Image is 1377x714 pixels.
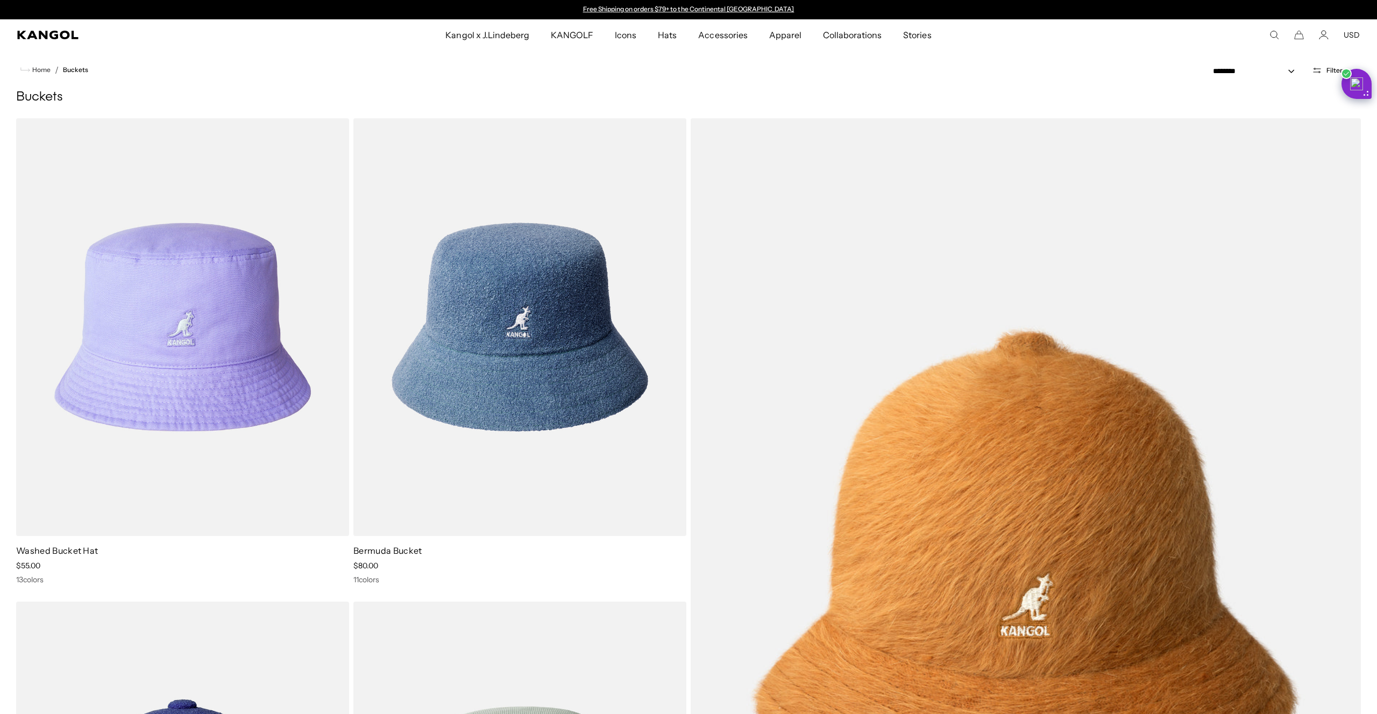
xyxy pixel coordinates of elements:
span: Stories [903,19,931,51]
a: Buckets [63,66,88,74]
a: Accessories [687,19,758,51]
summary: Search here [1269,30,1279,40]
button: Cart [1294,30,1304,40]
span: Hats [658,19,677,51]
a: Bermuda Bucket [353,545,422,556]
a: Washed Bucket Hat [16,545,98,556]
img: Bermuda Bucket [353,118,686,536]
div: 13 colors [16,575,349,584]
span: KANGOLF [551,19,593,51]
a: Free Shipping on orders $79+ to the Continental [GEOGRAPHIC_DATA] [583,5,794,13]
h1: Buckets [16,89,1361,105]
a: Apparel [758,19,812,51]
span: Accessories [698,19,747,51]
a: Hats [647,19,687,51]
slideshow-component: Announcement bar [578,5,799,14]
a: Kangol [17,31,296,39]
button: USD [1344,30,1360,40]
button: Open filters [1305,66,1352,75]
img: Washed Bucket Hat [16,118,349,536]
a: Home [20,65,51,75]
span: Icons [615,19,636,51]
a: KANGOLF [540,19,604,51]
div: 11 colors [353,575,686,584]
select: Sort by: Featured [1209,66,1305,77]
a: Stories [892,19,942,51]
a: Icons [604,19,647,51]
a: Collaborations [812,19,892,51]
div: 1 of 2 [578,5,799,14]
span: Home [30,66,51,74]
span: $80.00 [353,561,378,570]
div: Announcement [578,5,799,14]
span: Collaborations [823,19,882,51]
span: $55.00 [16,561,40,570]
a: Account [1319,30,1329,40]
span: Apparel [769,19,801,51]
span: Kangol x J.Lindeberg [445,19,529,51]
span: Filters [1326,67,1346,74]
li: / [51,63,59,76]
a: Kangol x J.Lindeberg [435,19,540,51]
